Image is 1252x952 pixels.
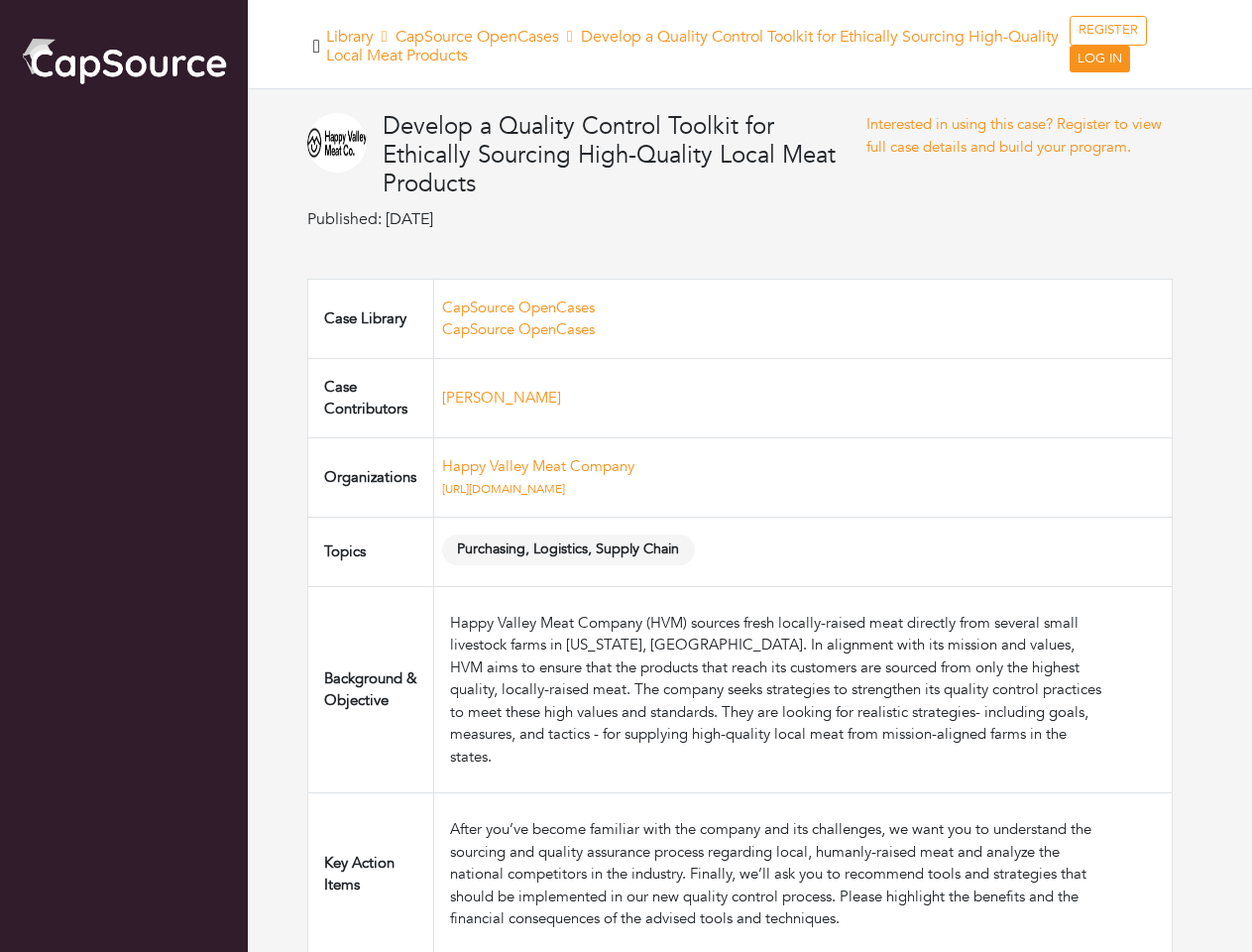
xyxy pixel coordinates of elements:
span: Purchasing, Logistics, Supply Chain [442,535,695,565]
td: Case Library [308,279,434,358]
img: cap_logo.png [20,35,228,86]
td: Topics [308,517,434,586]
td: Case Contributors [308,358,434,437]
h4: Develop a Quality Control Toolkit for Ethically Sourcing High-Quality Local Meat Products [383,113,866,198]
a: [PERSON_NAME] [442,388,561,408]
a: Happy Valley Meat Company [442,456,634,476]
a: [URL][DOMAIN_NAME] [442,481,565,497]
a: REGISTER [1070,16,1147,46]
div: After you’ve become familiar with the company and its challenges, we want you to understand the s... [450,818,1107,930]
div: Happy Valley Meat Company (HVM) sources fresh locally-raised meat directly from several small liv... [450,612,1107,769]
a: Interested in using this case? Register to view full case details and build your program. [866,114,1162,157]
td: Organizations [308,437,434,517]
td: Background & Objective [308,586,434,793]
img: HVMC.png [307,113,367,173]
a: LOG IN [1070,46,1130,73]
a: CapSource OpenCases [442,297,595,317]
h5: Library Develop a Quality Control Toolkit for Ethically Sourcing High-Quality Local Meat Products [326,28,1070,65]
p: Published: [DATE] [307,207,866,231]
a: CapSource OpenCases [442,319,595,339]
a: CapSource OpenCases [396,26,559,48]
